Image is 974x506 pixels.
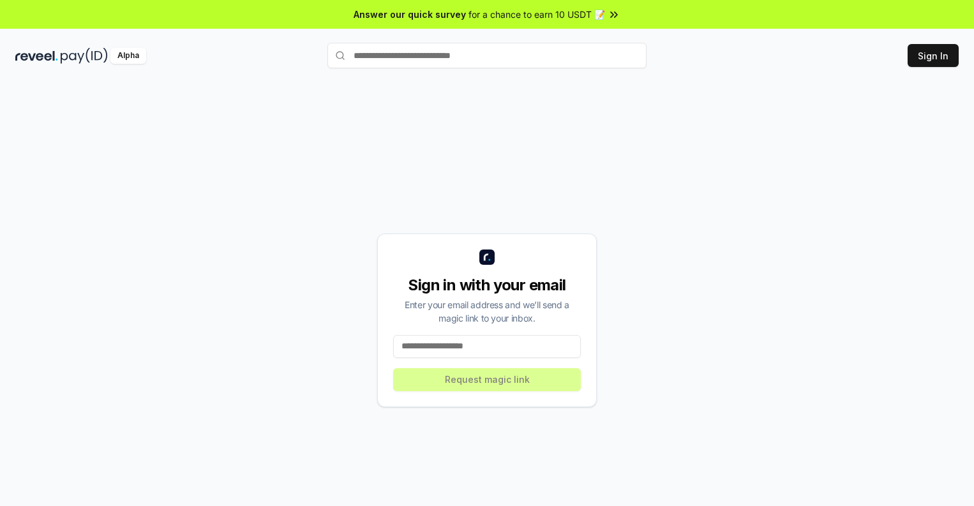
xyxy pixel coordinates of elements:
[61,48,108,64] img: pay_id
[908,44,959,67] button: Sign In
[110,48,146,64] div: Alpha
[479,249,495,265] img: logo_small
[393,275,581,295] div: Sign in with your email
[468,8,605,21] span: for a chance to earn 10 USDT 📝
[393,298,581,325] div: Enter your email address and we’ll send a magic link to your inbox.
[354,8,466,21] span: Answer our quick survey
[15,48,58,64] img: reveel_dark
